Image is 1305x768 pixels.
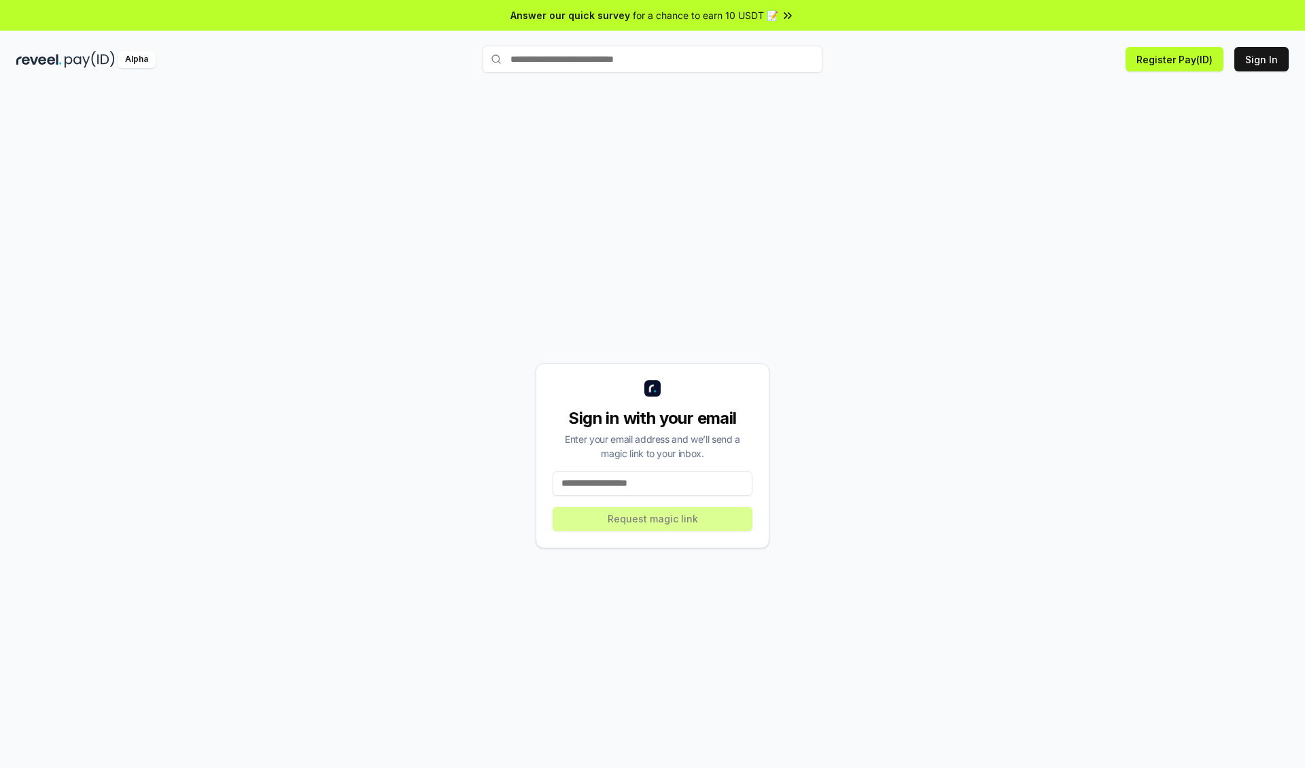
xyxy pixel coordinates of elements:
div: Sign in with your email [553,407,752,429]
span: for a chance to earn 10 USDT 📝 [633,8,778,22]
img: logo_small [644,380,661,397]
img: pay_id [65,51,115,68]
button: Register Pay(ID) [1126,47,1223,71]
div: Enter your email address and we’ll send a magic link to your inbox. [553,432,752,461]
button: Sign In [1234,47,1289,71]
img: reveel_dark [16,51,62,68]
div: Alpha [118,51,156,68]
span: Answer our quick survey [510,8,630,22]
